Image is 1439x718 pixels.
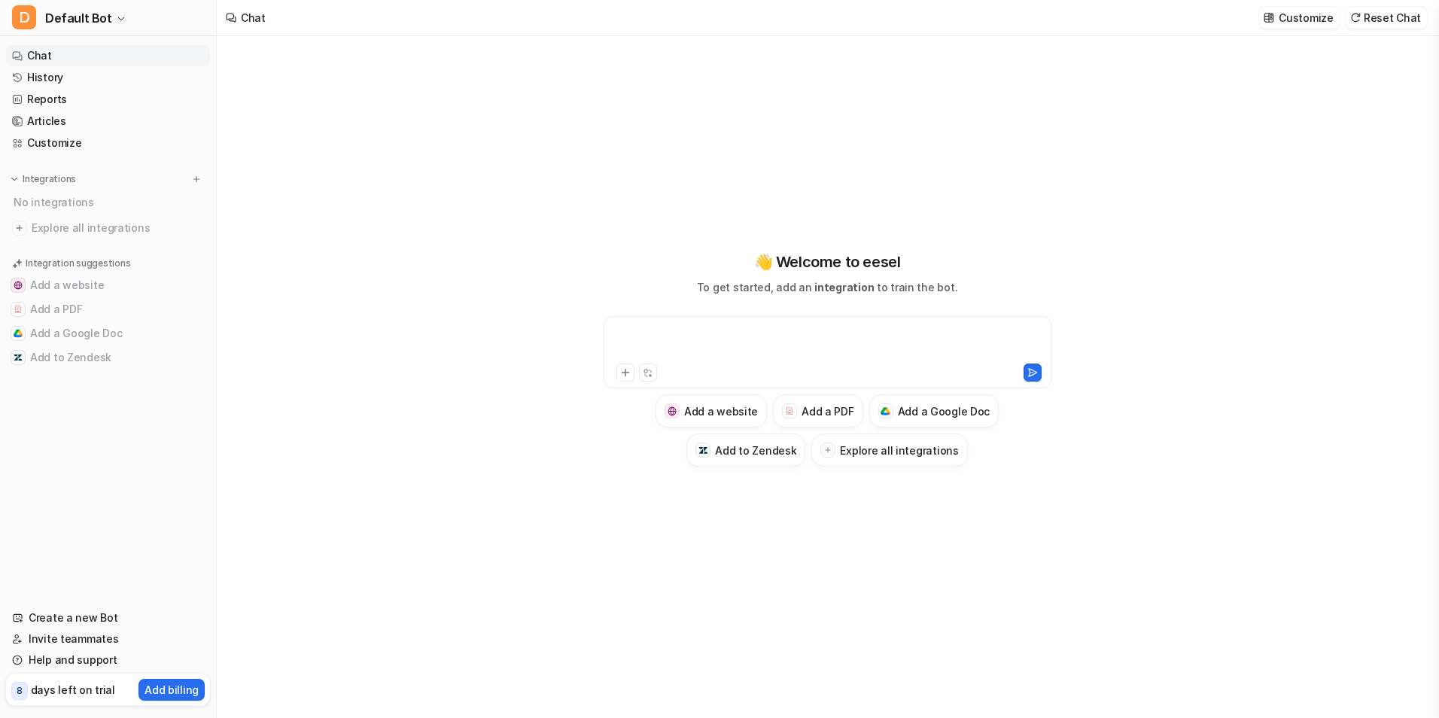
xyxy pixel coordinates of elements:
img: customize [1264,12,1274,23]
button: Integrations [6,172,81,187]
button: Add a websiteAdd a website [656,394,767,427]
p: 8 [17,684,23,698]
p: Customize [1279,10,1333,26]
img: Add a website [14,281,23,290]
img: expand menu [9,174,20,184]
img: explore all integrations [12,221,27,236]
img: Add a Google Doc [14,329,23,338]
button: Customize [1259,7,1339,29]
button: Add billing [138,679,205,701]
img: Add a PDF [785,406,795,415]
div: Chat [241,10,266,26]
a: Reports [6,89,210,110]
button: Add to ZendeskAdd to Zendesk [686,434,805,467]
button: Add a PDFAdd a PDF [773,394,862,427]
button: Add a websiteAdd a website [6,273,210,297]
a: History [6,67,210,88]
img: Add to Zendesk [698,446,708,455]
h3: Add a PDF [802,403,853,419]
p: Add billing [145,682,199,698]
img: Add a PDF [14,305,23,314]
h3: Add to Zendesk [715,443,796,458]
button: Reset Chat [1346,7,1427,29]
span: Default Bot [45,8,112,29]
button: Add a PDFAdd a PDF [6,297,210,321]
p: Integrations [23,173,76,185]
button: Explore all integrations [811,434,967,467]
p: Integration suggestions [26,257,130,270]
span: Explore all integrations [32,216,204,240]
a: Customize [6,132,210,154]
img: Add to Zendesk [14,353,23,362]
img: reset [1350,12,1361,23]
button: Add a Google DocAdd a Google Doc [6,321,210,345]
h3: Explore all integrations [840,443,958,458]
h3: Add a website [684,403,758,419]
a: Help and support [6,650,210,671]
a: Chat [6,45,210,66]
a: Create a new Bot [6,607,210,628]
p: days left on trial [31,682,115,698]
a: Articles [6,111,210,132]
img: Add a website [668,406,677,416]
p: 👋 Welcome to eesel [754,251,901,273]
span: integration [814,281,874,294]
h3: Add a Google Doc [898,403,990,419]
button: Add to ZendeskAdd to Zendesk [6,345,210,370]
img: Add a Google Doc [881,407,890,416]
div: No integrations [9,190,210,214]
span: D [12,5,36,29]
a: Explore all integrations [6,218,210,239]
p: To get started, add an to train the bot. [697,279,957,295]
button: Add a Google DocAdd a Google Doc [869,394,999,427]
img: menu_add.svg [191,174,202,184]
a: Invite teammates [6,628,210,650]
